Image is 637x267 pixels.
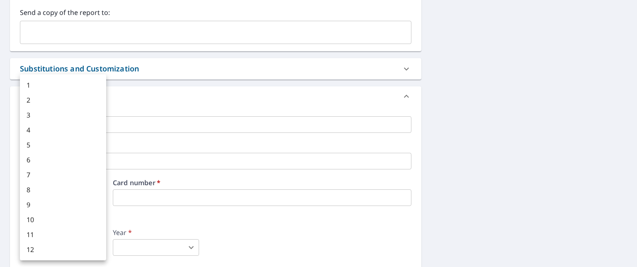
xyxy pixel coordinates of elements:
[20,93,106,108] li: 2
[20,227,106,242] li: 11
[20,152,106,167] li: 6
[20,242,106,257] li: 12
[20,197,106,212] li: 9
[20,212,106,227] li: 10
[20,108,106,122] li: 3
[20,137,106,152] li: 5
[20,122,106,137] li: 4
[20,167,106,182] li: 7
[20,182,106,197] li: 8
[20,78,106,93] li: 1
